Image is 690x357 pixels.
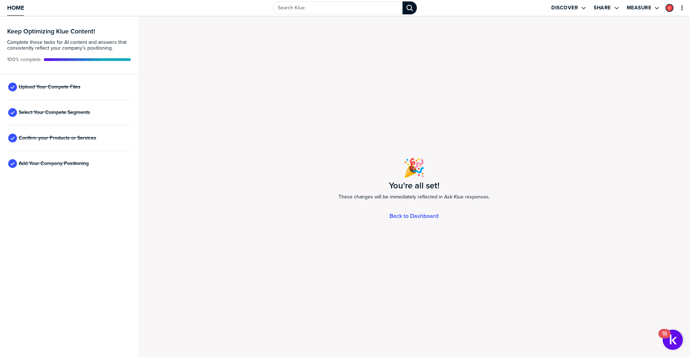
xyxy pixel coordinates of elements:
[666,4,673,12] div: Ian Funnell
[390,213,438,219] a: Back to Dashboard
[7,57,41,63] span: Active
[403,155,425,181] span: 🎉
[19,161,89,166] span: Add Your Company Positioning
[339,193,490,201] span: These changes will be immediately reflected in Ask Klue responses.
[19,84,80,90] span: Upload Your Compete Files
[273,1,402,14] input: Search Klue
[666,5,673,11] img: b649655ad4ac951ad4e42ecb69e4ddfc-sml.png
[551,5,578,11] label: Discover
[19,135,96,141] span: Confirm your Products or Services
[627,5,652,11] label: Measure
[7,5,24,11] span: Home
[663,330,683,350] button: Open Resource Center, 18 new notifications
[665,3,674,13] a: Edit Profile
[7,40,131,51] span: Complete these tasks for AI content and answers that consistently reflect your company’s position...
[389,181,440,190] h1: You're all set!
[402,1,417,14] div: Search Klue
[19,110,90,115] span: Select Your Compete Segments
[662,334,667,343] div: 18
[7,28,131,35] h3: Keep Optimizing Klue Content!
[594,5,611,11] label: Share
